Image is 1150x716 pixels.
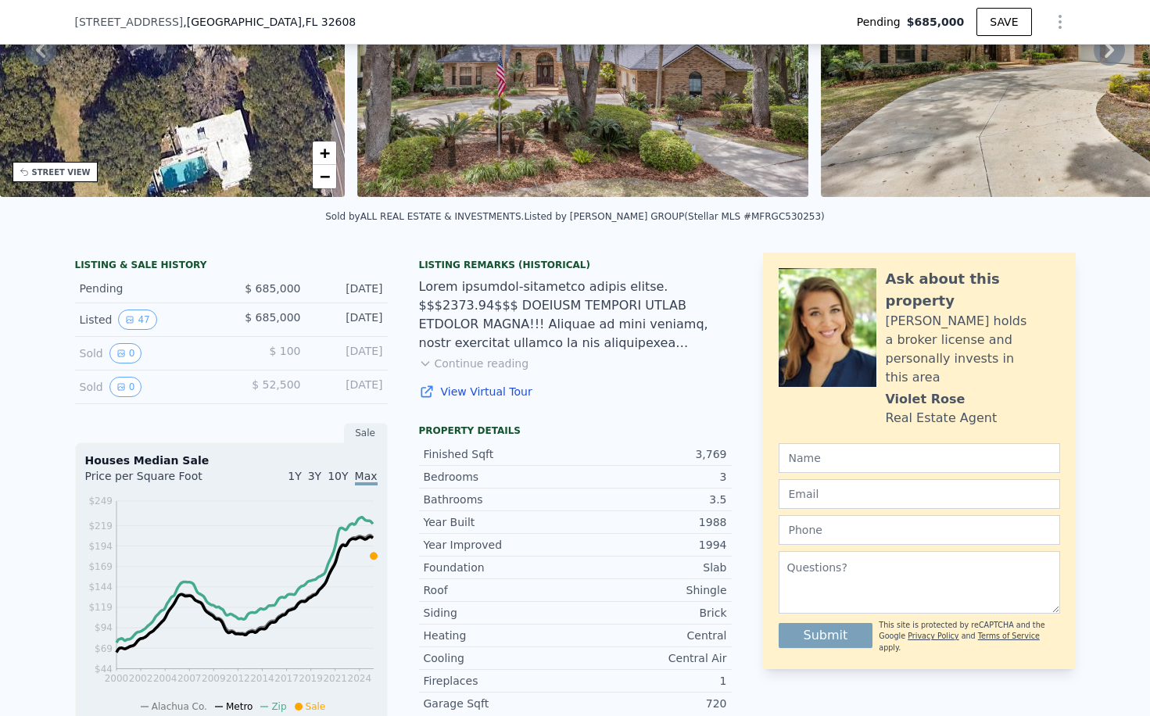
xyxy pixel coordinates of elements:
[424,650,575,666] div: Cooling
[274,673,299,684] tspan: 2017
[419,384,732,399] a: View Virtual Tour
[978,632,1040,640] a: Terms of Service
[424,628,575,643] div: Heating
[320,143,330,163] span: +
[424,673,575,689] div: Fireplaces
[886,390,965,409] div: Violet Rose
[302,16,356,28] span: , FL 32608
[88,496,113,507] tspan: $249
[269,345,300,357] span: $ 100
[575,469,727,485] div: 3
[424,492,575,507] div: Bathrooms
[424,537,575,553] div: Year Improved
[908,632,958,640] a: Privacy Policy
[250,673,274,684] tspan: 2014
[177,673,201,684] tspan: 2007
[95,664,113,675] tspan: $44
[118,310,156,330] button: View historical data
[313,343,383,363] div: [DATE]
[88,582,113,592] tspan: $144
[575,537,727,553] div: 1994
[80,281,219,296] div: Pending
[419,277,732,353] div: Lorem ipsumdol-sitametco adipis elitse. $$$2373.94$$$ DOEIUSM TEMPORI UTLAB ETDOLOR MAGNA!!! Aliq...
[779,479,1060,509] input: Email
[575,628,727,643] div: Central
[88,541,113,552] tspan: $194
[75,259,388,274] div: LISTING & SALE HISTORY
[85,453,378,468] div: Houses Median Sale
[424,514,575,530] div: Year Built
[857,14,907,30] span: Pending
[152,701,207,712] span: Alachua Co.
[226,673,250,684] tspan: 2012
[575,673,727,689] div: 1
[328,470,348,482] span: 10Y
[245,282,300,295] span: $ 685,000
[308,470,321,482] span: 3Y
[886,409,998,428] div: Real Estate Agent
[313,165,336,188] a: Zoom out
[313,310,383,330] div: [DATE]
[271,701,286,712] span: Zip
[575,582,727,598] div: Shingle
[80,343,219,363] div: Sold
[313,281,383,296] div: [DATE]
[419,356,529,371] button: Continue reading
[1044,6,1076,38] button: Show Options
[128,673,152,684] tspan: 2002
[424,582,575,598] div: Roof
[886,312,1060,387] div: [PERSON_NAME] holds a broker license and personally invests in this area
[245,311,300,324] span: $ 685,000
[313,141,336,165] a: Zoom in
[288,470,301,482] span: 1Y
[202,673,226,684] tspan: 2009
[226,701,253,712] span: Metro
[252,378,300,391] span: $ 52,500
[88,521,113,532] tspan: $219
[104,673,128,684] tspan: 2000
[779,443,1060,473] input: Name
[524,211,824,222] div: Listed by [PERSON_NAME] GROUP (Stellar MLS #MFRGC530253)
[347,673,371,684] tspan: 2024
[424,446,575,462] div: Finished Sqft
[152,673,177,684] tspan: 2004
[424,560,575,575] div: Foundation
[355,470,378,485] span: Max
[88,602,113,613] tspan: $119
[344,423,388,443] div: Sale
[419,424,732,437] div: Property details
[779,623,873,648] button: Submit
[575,560,727,575] div: Slab
[323,673,347,684] tspan: 2021
[575,492,727,507] div: 3.5
[575,605,727,621] div: Brick
[424,696,575,711] div: Garage Sqft
[109,343,142,363] button: View historical data
[575,446,727,462] div: 3,769
[95,643,113,654] tspan: $69
[879,620,1059,653] div: This site is protected by reCAPTCHA and the Google and apply.
[299,673,323,684] tspan: 2019
[95,622,113,633] tspan: $94
[320,166,330,186] span: −
[109,377,142,397] button: View historical data
[325,211,524,222] div: Sold by ALL REAL ESTATE & INVESTMENTS .
[575,696,727,711] div: 720
[80,377,219,397] div: Sold
[88,561,113,572] tspan: $169
[575,650,727,666] div: Central Air
[75,14,184,30] span: [STREET_ADDRESS]
[80,310,219,330] div: Listed
[907,14,965,30] span: $685,000
[85,468,231,493] div: Price per Square Foot
[306,701,326,712] span: Sale
[886,268,1060,312] div: Ask about this property
[779,515,1060,545] input: Phone
[424,605,575,621] div: Siding
[32,166,91,178] div: STREET VIEW
[419,259,732,271] div: Listing Remarks (Historical)
[183,14,356,30] span: , [GEOGRAPHIC_DATA]
[424,469,575,485] div: Bedrooms
[575,514,727,530] div: 1988
[313,377,383,397] div: [DATE]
